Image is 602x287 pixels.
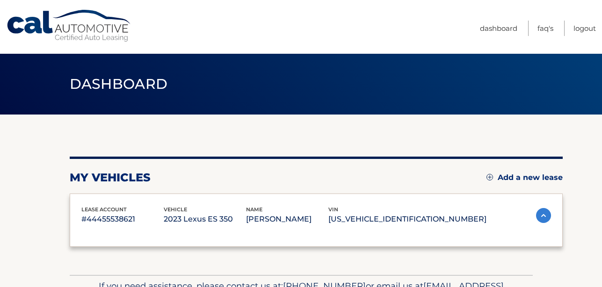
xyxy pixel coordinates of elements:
[246,206,262,213] span: name
[70,75,168,93] span: Dashboard
[164,206,187,213] span: vehicle
[81,213,164,226] p: #44455538621
[536,208,551,223] img: accordion-active.svg
[6,9,132,43] a: Cal Automotive
[480,21,517,36] a: Dashboard
[328,213,486,226] p: [US_VEHICLE_IDENTIFICATION_NUMBER]
[164,213,246,226] p: 2023 Lexus ES 350
[246,213,328,226] p: [PERSON_NAME]
[537,21,553,36] a: FAQ's
[328,206,338,213] span: vin
[81,206,127,213] span: lease account
[486,174,493,180] img: add.svg
[573,21,596,36] a: Logout
[486,173,563,182] a: Add a new lease
[70,171,151,185] h2: my vehicles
